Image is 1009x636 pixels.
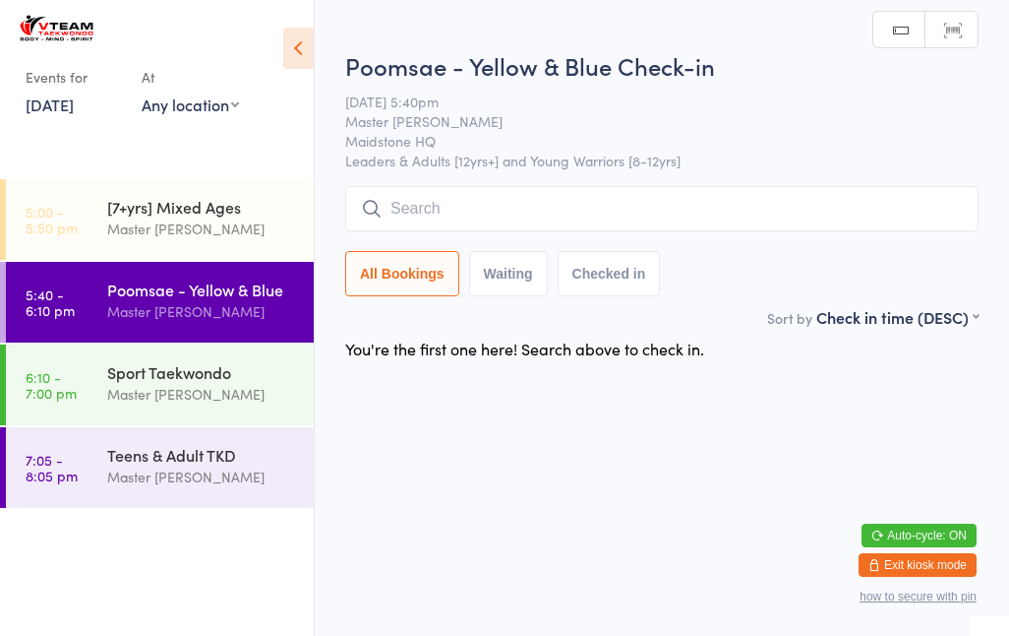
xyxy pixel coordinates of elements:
[142,94,239,115] div: Any location
[26,286,75,318] time: 5:40 - 6:10 pm
[6,262,314,343] a: 5:40 -6:10 pmPoomsae - Yellow & BlueMaster [PERSON_NAME]
[345,111,948,131] span: Master [PERSON_NAME]
[26,94,74,115] a: [DATE]
[860,590,977,604] button: how to secure with pin
[26,204,78,235] time: 5:00 - 5:50 pm
[20,15,93,41] img: VTEAM Martial Arts
[26,61,122,94] div: Events for
[26,452,78,483] time: 7:05 - 8:05 pm
[107,218,297,240] div: Master [PERSON_NAME]
[6,179,314,260] a: 5:00 -5:50 pm[7+yrs] Mixed AgesMaster [PERSON_NAME]
[107,361,297,383] div: Sport Taekwondo
[345,338,704,359] div: You're the first one here! Search above to check in.
[345,131,948,151] span: Maidstone HQ
[6,345,314,425] a: 6:10 -7:00 pmSport TaekwondoMaster [PERSON_NAME]
[6,427,314,508] a: 7:05 -8:05 pmTeens & Adult TKDMaster [PERSON_NAME]
[107,466,297,488] div: Master [PERSON_NAME]
[469,251,548,296] button: Waiting
[861,524,977,547] button: Auto-cycle: ON
[767,308,812,328] label: Sort by
[345,92,948,111] span: [DATE] 5:40pm
[558,251,661,296] button: Checked in
[107,300,297,323] div: Master [PERSON_NAME]
[107,196,297,218] div: [7+yrs] Mixed Ages
[107,279,297,300] div: Poomsae - Yellow & Blue
[107,383,297,406] div: Master [PERSON_NAME]
[345,251,459,296] button: All Bookings
[345,151,979,170] span: Leaders & Adults [12yrs+] and Young Warriors [8-12yrs]
[859,553,977,577] button: Exit kiosk mode
[345,49,979,82] h2: Poomsae - Yellow & Blue Check-in
[107,444,297,466] div: Teens & Adult TKD
[816,306,979,328] div: Check in time (DESC)
[26,369,77,401] time: 6:10 - 7:00 pm
[345,186,979,231] input: Search
[142,61,239,94] div: At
